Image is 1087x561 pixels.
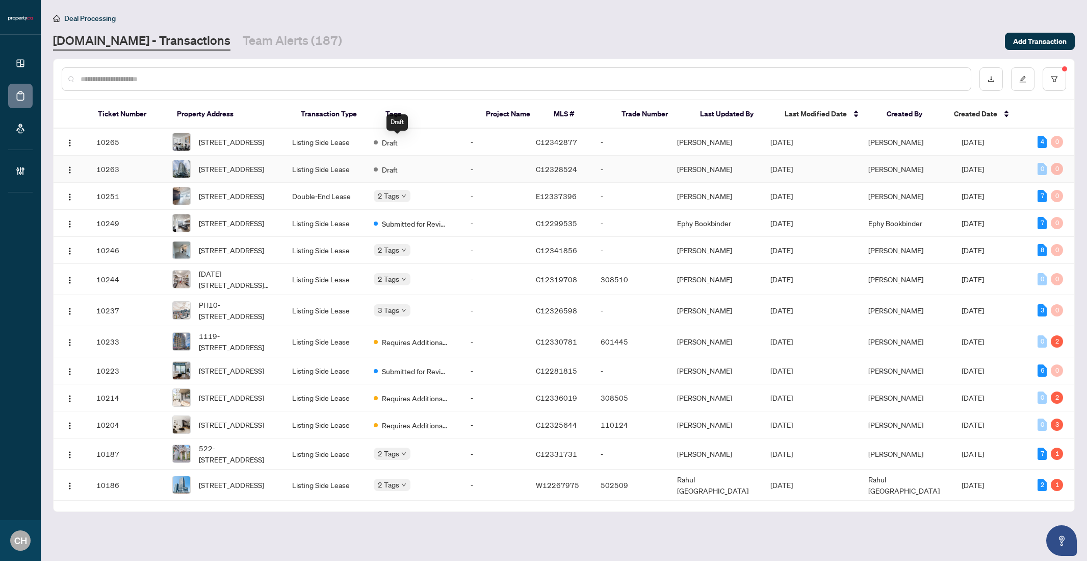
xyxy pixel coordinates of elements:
td: [PERSON_NAME] [669,129,762,156]
div: 0 [1051,273,1063,285]
div: 2 [1051,335,1063,348]
th: Tags [377,100,478,129]
span: [STREET_ADDRESS] [199,163,264,175]
span: [DATE] [770,137,793,147]
td: - [462,357,528,384]
th: MLS # [546,100,613,129]
span: [DATE] [770,164,793,174]
span: [DATE] [770,191,793,201]
span: Add Transaction [1013,33,1067,50]
td: - [592,438,668,470]
span: filter [1051,76,1058,83]
button: Open asap [1046,525,1077,556]
span: Submitted for Review [382,218,448,229]
img: logo [8,15,33,21]
td: 10265 [88,129,164,156]
span: [STREET_ADDRESS] [199,479,264,491]
span: down [401,248,406,253]
td: [PERSON_NAME] [669,326,762,357]
td: Listing Side Lease [284,357,366,384]
span: [STREET_ADDRESS] [199,190,264,202]
span: Last Modified Date [785,108,847,119]
td: 308505 [592,384,668,411]
div: 6 [1038,364,1047,377]
button: Logo [62,242,78,258]
span: [STREET_ADDRESS] [199,392,264,403]
img: Logo [66,276,74,284]
span: 2 Tags [378,244,399,256]
span: [PERSON_NAME] [868,366,923,375]
img: thumbnail-img [173,476,190,494]
td: Listing Side Lease [284,384,366,411]
span: [DATE] [962,246,984,255]
img: Logo [66,451,74,459]
div: 0 [1038,163,1047,175]
img: Logo [66,220,74,228]
td: 110124 [592,411,668,438]
span: 2 Tags [378,190,399,202]
span: [PERSON_NAME] [868,449,923,458]
span: C12331731 [536,449,577,458]
td: 308510 [592,264,668,295]
span: [DATE] [962,337,984,346]
img: thumbnail-img [173,133,190,151]
span: down [401,193,406,199]
td: Listing Side Lease [284,210,366,237]
td: Listing Side Lease [284,264,366,295]
span: [DATE] [962,480,984,490]
span: [PERSON_NAME] [868,337,923,346]
span: [DATE] [962,164,984,174]
span: E12337396 [536,191,577,201]
td: [PERSON_NAME] [669,156,762,183]
td: - [462,411,528,438]
button: Add Transaction [1005,33,1075,50]
div: 7 [1038,190,1047,202]
div: 0 [1038,335,1047,348]
td: - [592,210,668,237]
img: thumbnail-img [173,241,190,259]
th: Transaction Type [293,100,377,129]
td: Listing Side Lease [284,156,366,183]
div: 2 [1038,479,1047,491]
div: 0 [1051,304,1063,316]
td: - [592,183,668,210]
span: home [53,15,60,22]
td: Rahul [GEOGRAPHIC_DATA] [669,470,762,501]
a: Team Alerts (187) [243,32,342,51]
span: C12319708 [536,275,577,284]
button: Logo [62,302,78,319]
td: 502509 [592,470,668,501]
button: filter [1043,67,1066,91]
button: Logo [62,161,78,177]
span: [PERSON_NAME] [868,420,923,429]
span: C12299535 [536,218,577,228]
td: - [462,210,528,237]
td: [PERSON_NAME] [669,384,762,411]
div: 7 [1038,448,1047,460]
span: [DATE] [770,449,793,458]
td: - [592,129,668,156]
img: Logo [66,422,74,430]
span: [PERSON_NAME] [868,246,923,255]
span: [DATE] [770,306,793,315]
img: thumbnail-img [173,333,190,350]
span: [DATE] [770,480,793,490]
th: Created By [878,100,946,129]
span: [DATE] [770,275,793,284]
span: Ephy Bookbinder [868,218,922,228]
span: 2 Tags [378,273,399,285]
td: [PERSON_NAME] [669,264,762,295]
span: down [401,451,406,456]
span: [STREET_ADDRESS] [199,217,264,229]
span: [PERSON_NAME] [868,275,923,284]
span: 3 Tags [378,304,399,316]
th: Ticket Number [90,100,169,129]
button: Logo [62,446,78,462]
button: Logo [62,271,78,287]
div: 0 [1051,244,1063,256]
span: CH [14,533,27,548]
button: Logo [62,477,78,493]
span: Rahul [GEOGRAPHIC_DATA] [868,475,940,495]
button: edit [1011,67,1034,91]
img: thumbnail-img [173,362,190,379]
